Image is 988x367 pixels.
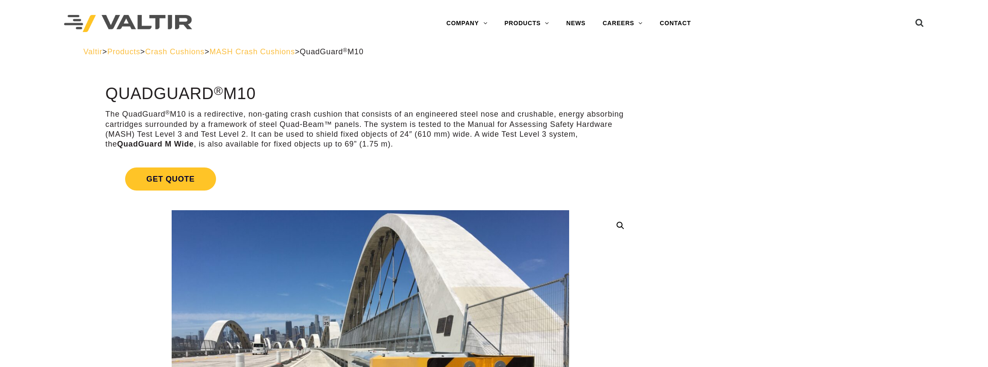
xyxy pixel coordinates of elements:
[105,109,636,150] p: The QuadGuard M10 is a redirective, non-gating crash cushion that consists of an engineered steel...
[209,47,295,56] a: MASH Crash Cushions
[558,15,594,32] a: NEWS
[145,47,205,56] a: Crash Cushions
[125,167,216,191] span: Get Quote
[105,157,636,201] a: Get Quote
[83,47,904,57] div: > > > >
[83,47,102,56] a: Valtir
[496,15,558,32] a: PRODUCTS
[651,15,699,32] a: CONTACT
[117,140,194,148] strong: QuadGuard M Wide
[64,15,192,32] img: Valtir
[594,15,651,32] a: CAREERS
[300,47,363,56] span: QuadGuard M10
[107,47,140,56] a: Products
[165,109,170,116] sup: ®
[214,84,223,97] sup: ®
[343,47,348,53] sup: ®
[438,15,496,32] a: COMPANY
[105,85,636,103] h1: QuadGuard M10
